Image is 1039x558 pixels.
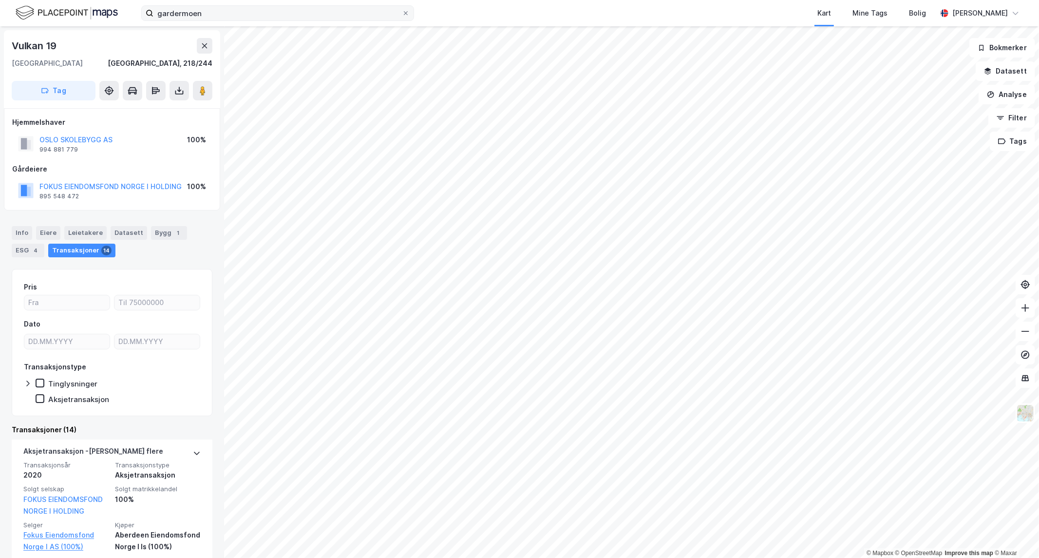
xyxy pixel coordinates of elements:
div: Aberdeen Eiendomsfond Norge I Is (100%) [115,529,201,553]
div: Tinglysninger [48,379,97,388]
div: Dato [24,318,40,330]
span: Transaksjonsår [23,461,109,469]
img: logo.f888ab2527a4732fd821a326f86c7f29.svg [16,4,118,21]
input: DD.MM.YYYY [24,334,110,349]
input: DD.MM.YYYY [114,334,200,349]
div: Pris [24,281,37,293]
div: 2020 [23,469,109,481]
input: Søk på adresse, matrikkel, gårdeiere, leietakere eller personer [153,6,402,20]
input: Til 75000000 [114,295,200,310]
div: Bygg [151,226,187,240]
div: [GEOGRAPHIC_DATA] [12,58,83,69]
div: [GEOGRAPHIC_DATA], 218/244 [108,58,212,69]
div: Aksjetransaksjon [48,395,109,404]
div: 100% [115,494,201,505]
div: Aksjetransaksjon [115,469,201,481]
span: Selger [23,521,109,529]
div: 14 [101,246,112,255]
span: Solgt matrikkelandel [115,485,201,493]
div: Datasett [111,226,147,240]
div: 4 [31,246,40,255]
button: Bokmerker [969,38,1035,58]
button: Tag [12,81,95,100]
img: Z [1016,404,1035,423]
div: Aksjetransaksjon - [PERSON_NAME] flere [23,445,163,461]
div: Kart [817,7,831,19]
div: Eiere [36,226,60,240]
span: Solgt selskap [23,485,109,493]
a: OpenStreetMap [895,550,943,557]
span: Kjøper [115,521,201,529]
a: FOKUS EIENDOMSFOND NORGE I HOLDING [23,495,103,515]
span: Transaksjonstype [115,461,201,469]
div: Vulkan 19 [12,38,58,54]
a: Fokus Eiendomsfond Norge I AS (100%) [23,529,109,553]
div: Transaksjoner (14) [12,424,212,436]
div: Gårdeiere [12,163,212,175]
div: Mine Tags [852,7,888,19]
div: 100% [187,134,206,146]
div: Hjemmelshaver [12,116,212,128]
div: 994 881 779 [39,146,78,154]
div: ESG [12,244,44,257]
button: Tags [990,132,1035,151]
button: Filter [988,108,1035,128]
div: 895 548 472 [39,192,79,200]
button: Datasett [976,61,1035,81]
div: Kontrollprogram for chat [990,511,1039,558]
div: [PERSON_NAME] [952,7,1008,19]
input: Fra [24,295,110,310]
button: Analyse [979,85,1035,104]
div: Transaksjonstype [24,361,86,373]
div: 100% [187,181,206,192]
iframe: Chat Widget [990,511,1039,558]
a: Improve this map [945,550,993,557]
div: 1 [173,228,183,238]
a: Mapbox [867,550,893,557]
div: Transaksjoner [48,244,115,257]
div: Leietakere [64,226,107,240]
div: Bolig [909,7,926,19]
div: Info [12,226,32,240]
